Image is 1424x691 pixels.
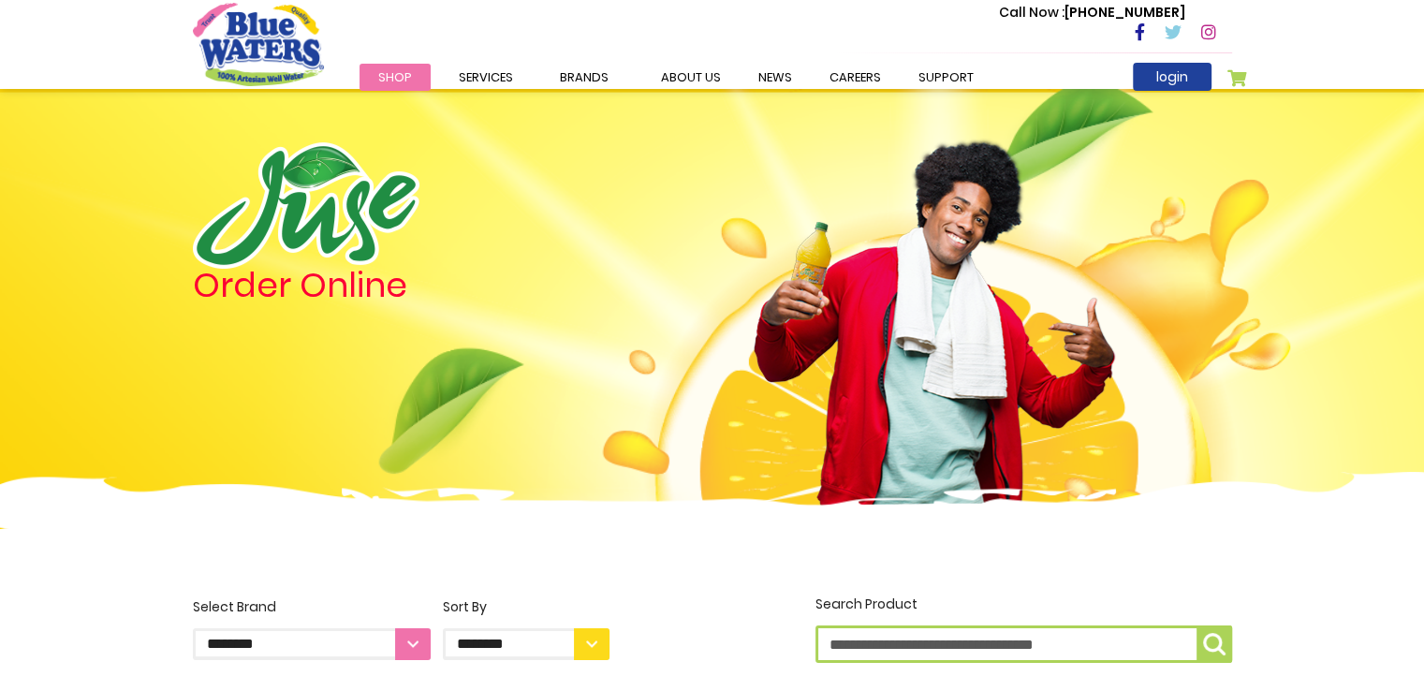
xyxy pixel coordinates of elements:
h4: Order Online [193,269,609,302]
span: Brands [560,68,609,86]
a: about us [642,64,740,91]
p: [PHONE_NUMBER] [999,3,1185,22]
span: Shop [378,68,412,86]
div: Sort By [443,597,609,617]
label: Search Product [815,595,1232,663]
a: store logo [193,3,324,85]
a: News [740,64,811,91]
img: man.png [752,108,1117,508]
img: search-icon.png [1203,633,1226,655]
img: logo [193,142,419,269]
span: Services [459,68,513,86]
select: Select Brand [193,628,431,660]
select: Sort By [443,628,609,660]
a: careers [811,64,900,91]
span: Call Now : [999,3,1064,22]
label: Select Brand [193,597,431,660]
a: login [1133,63,1211,91]
a: support [900,64,992,91]
input: Search Product [815,625,1232,663]
button: Search Product [1196,625,1232,663]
